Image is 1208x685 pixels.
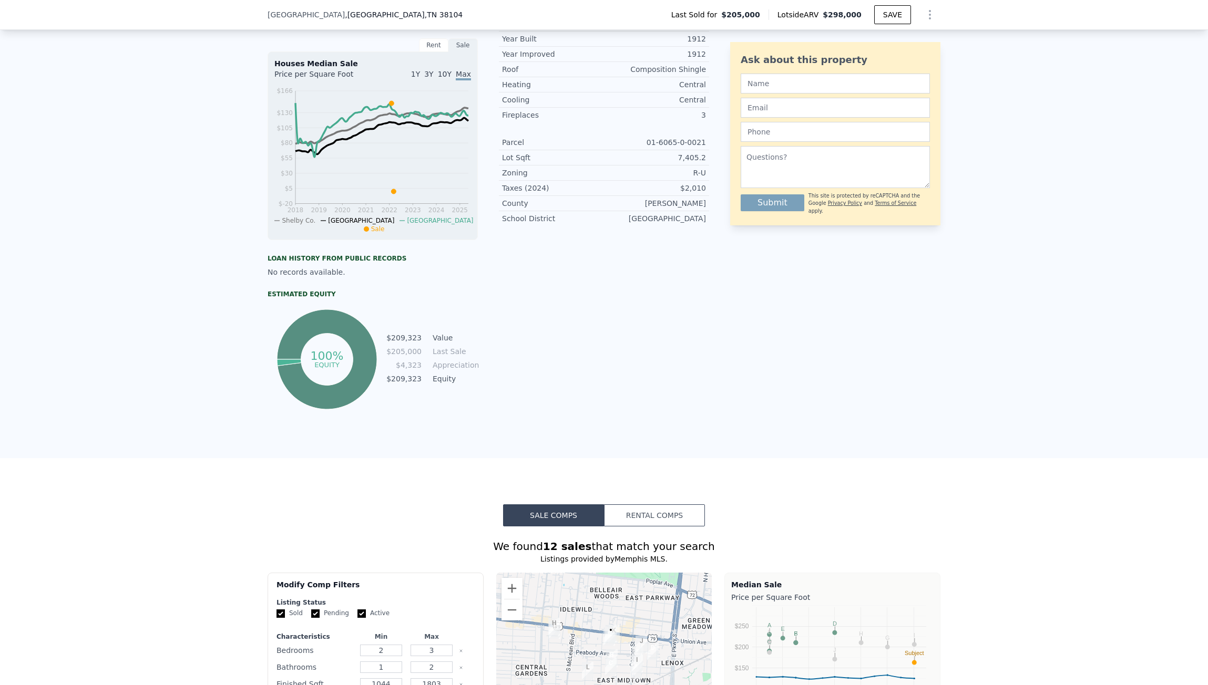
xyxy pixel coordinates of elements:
[604,64,706,75] div: Composition Shingle
[371,225,385,233] span: Sale
[428,206,445,214] tspan: 2024
[277,643,354,658] div: Bedrooms
[381,206,397,214] tspan: 2022
[285,185,293,192] tspan: $5
[631,655,643,672] div: 2170 Harbert Ave
[808,192,930,215] div: This site is protected by reCAPTCHA and the Google and apply.
[431,359,478,371] td: Appreciation
[358,206,374,214] tspan: 2021
[282,217,315,224] span: Shelby Co.
[794,630,797,637] text: F
[636,636,647,653] div: 226 Summitt St
[604,137,706,148] div: 01-6065-0-0021
[277,124,293,132] tspan: $105
[459,666,463,670] button: Clear
[735,622,749,630] text: $250
[281,154,293,162] tspan: $55
[407,217,473,224] span: [GEOGRAPHIC_DATA]
[543,540,592,553] strong: 12 sales
[608,625,620,643] div: 2046 Linden Ave
[277,660,354,674] div: Bathrooms
[386,373,422,385] td: $209,323
[604,152,706,163] div: 7,405.2
[386,332,422,344] td: $209,323
[311,206,327,214] tspan: 2019
[502,198,604,209] div: County
[268,554,940,564] div: Listings provided by Memphis MLS .
[277,632,354,641] div: Characteristics
[606,649,618,667] div: 2045 Vinton Ave
[741,194,804,211] button: Submit
[604,49,706,59] div: 1912
[268,9,345,20] span: [GEOGRAPHIC_DATA]
[431,332,478,344] td: Value
[502,79,604,90] div: Heating
[833,647,836,653] text: J
[268,254,478,263] div: Loan history from public records
[281,139,293,147] tspan: $80
[424,70,433,78] span: 3Y
[277,579,475,598] div: Modify Comp Filters
[502,34,604,44] div: Year Built
[731,590,934,605] div: Price per Square Foot
[328,217,394,224] span: [GEOGRAPHIC_DATA]
[405,206,421,214] tspan: 2023
[647,642,659,660] div: 2241 Tunis Ave
[502,213,604,224] div: School District
[735,644,749,651] text: $200
[281,170,293,177] tspan: $30
[288,206,304,214] tspan: 2018
[767,640,772,646] text: K
[582,662,593,680] div: 1924 Cowden Ave
[277,609,303,618] label: Sold
[630,661,642,679] div: 2164 Cowden Ave
[919,4,940,25] button: Show Options
[386,359,422,371] td: $4,323
[833,620,837,627] text: D
[502,152,604,163] div: Lot Sqft
[358,632,404,641] div: Min
[914,632,915,638] text: I
[731,579,934,590] div: Median Sale
[408,632,455,641] div: Max
[502,137,604,148] div: Parcel
[549,621,560,639] div: 1759 Eastmoreland Ave
[448,38,478,52] div: Sale
[274,69,373,86] div: Price per Square Foot
[277,87,293,95] tspan: $166
[875,200,916,206] a: Terms of Service
[310,349,343,362] tspan: 100%
[671,9,722,20] span: Last Sold for
[604,213,706,224] div: [GEOGRAPHIC_DATA]
[632,647,643,665] div: 553 Summitt St
[277,598,475,607] div: Listing Status
[438,70,452,78] span: 10Y
[431,346,478,357] td: Last Sale
[311,609,349,618] label: Pending
[604,34,706,44] div: 1912
[721,9,760,20] span: $205,000
[503,504,604,526] button: Sale Comps
[345,9,463,20] span: , [GEOGRAPHIC_DATA]
[274,58,471,69] div: Houses Median Sale
[741,74,930,94] input: Name
[605,658,617,676] div: 2039 Harbert Ave
[781,626,784,632] text: E
[502,64,604,75] div: Roof
[604,95,706,105] div: Central
[767,622,772,628] text: A
[603,628,615,646] div: 2027 Linden Ave
[311,609,320,618] input: Pending
[741,122,930,142] input: Phone
[277,609,285,618] input: Sold
[501,599,523,620] button: Zoom out
[386,346,422,357] td: $205,000
[502,183,604,193] div: Taxes (2024)
[777,9,823,20] span: Lotside ARV
[885,635,890,641] text: G
[502,49,604,59] div: Year Improved
[334,206,351,214] tspan: 2020
[905,650,924,656] text: Subject
[268,539,940,554] div: We found that match your search
[456,70,471,80] span: Max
